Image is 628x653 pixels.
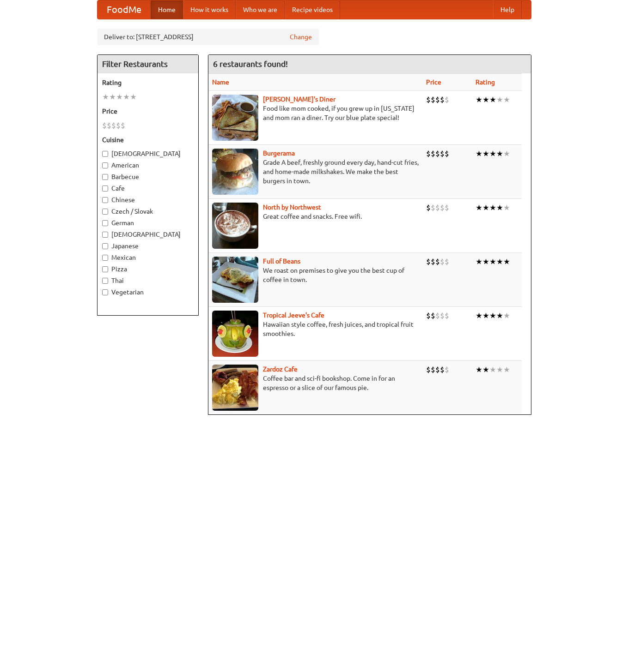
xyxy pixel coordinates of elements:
[426,95,431,105] li: $
[102,241,194,251] label: Japanese
[102,255,108,261] input: Mexican
[111,120,116,131] li: $
[212,374,419,392] p: Coffee bar and sci-fi bookshop. Come in for an espresso or a slice of our famous pie.
[489,311,496,321] li: ★
[435,365,440,375] li: $
[482,311,489,321] li: ★
[426,149,431,159] li: $
[431,203,435,213] li: $
[102,220,108,226] input: German
[290,32,312,42] a: Change
[493,0,522,19] a: Help
[496,203,503,213] li: ★
[431,257,435,267] li: $
[102,218,194,228] label: German
[431,149,435,159] li: $
[123,92,130,102] li: ★
[212,365,258,411] img: zardoz.jpg
[151,0,183,19] a: Home
[435,257,440,267] li: $
[431,311,435,321] li: $
[440,203,445,213] li: $
[102,161,194,170] label: American
[440,311,445,321] li: $
[476,311,482,321] li: ★
[212,320,419,338] p: Hawaiian style coffee, fresh juices, and tropical fruit smoothies.
[440,257,445,267] li: $
[489,95,496,105] li: ★
[426,203,431,213] li: $
[440,95,445,105] li: $
[503,365,510,375] li: ★
[482,257,489,267] li: ★
[489,365,496,375] li: ★
[212,158,419,186] p: Grade A beef, freshly ground every day, hand-cut fries, and home-made milkshakes. We make the bes...
[496,365,503,375] li: ★
[263,204,321,211] b: North by Northwest
[102,135,194,144] h5: Cuisine
[102,207,194,216] label: Czech / Slovak
[263,258,300,265] a: Full of Beans
[435,311,440,321] li: $
[263,96,335,103] a: [PERSON_NAME]'s Diner
[489,149,496,159] li: ★
[102,92,109,102] li: ★
[116,120,121,131] li: $
[285,0,340,19] a: Recipe videos
[121,120,125,131] li: $
[435,149,440,159] li: $
[97,29,319,45] div: Deliver to: [STREET_ADDRESS]
[102,243,108,249] input: Japanese
[476,95,482,105] li: ★
[212,203,258,249] img: north.jpg
[489,257,496,267] li: ★
[496,95,503,105] li: ★
[426,365,431,375] li: $
[102,197,108,203] input: Chinese
[503,257,510,267] li: ★
[212,266,419,284] p: We roast on premises to give you the best cup of coffee in town.
[102,264,194,274] label: Pizza
[102,78,194,87] h5: Rating
[503,203,510,213] li: ★
[431,365,435,375] li: $
[98,55,198,73] h4: Filter Restaurants
[476,78,495,86] a: Rating
[440,149,445,159] li: $
[212,95,258,141] img: sallys.jpg
[102,195,194,204] label: Chinese
[503,149,510,159] li: ★
[476,257,482,267] li: ★
[102,174,108,180] input: Barbecue
[102,120,107,131] li: $
[263,365,298,373] b: Zardoz Cafe
[102,107,194,116] h5: Price
[435,95,440,105] li: $
[102,232,108,238] input: [DEMOGRAPHIC_DATA]
[426,257,431,267] li: $
[426,78,441,86] a: Price
[102,266,108,272] input: Pizza
[102,209,108,215] input: Czech / Slovak
[263,150,295,157] a: Burgerama
[102,253,194,262] label: Mexican
[435,203,440,213] li: $
[263,312,324,319] a: Tropical Jeeve's Cafe
[482,95,489,105] li: ★
[440,365,445,375] li: $
[107,120,111,131] li: $
[426,311,431,321] li: $
[476,203,482,213] li: ★
[212,311,258,357] img: jeeves.jpg
[130,92,137,102] li: ★
[212,212,419,221] p: Great coffee and snacks. Free wifi.
[476,149,482,159] li: ★
[102,184,194,193] label: Cafe
[183,0,236,19] a: How it works
[445,149,449,159] li: $
[445,95,449,105] li: $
